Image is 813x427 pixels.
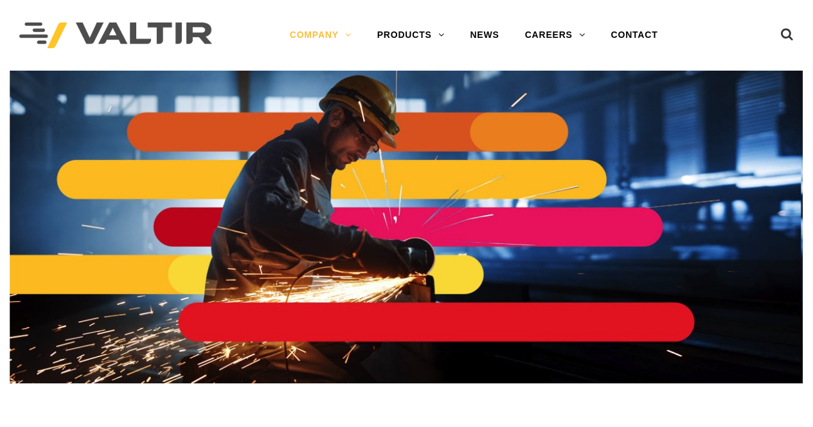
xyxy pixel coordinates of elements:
[19,22,212,49] img: Valtir
[364,22,458,48] a: PRODUCTS
[598,22,671,48] a: CONTACT
[457,22,512,48] a: NEWS
[512,22,598,48] a: CAREERS
[277,22,364,48] a: COMPANY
